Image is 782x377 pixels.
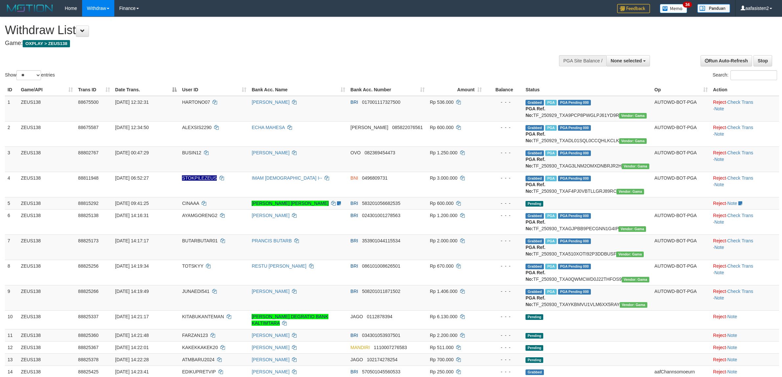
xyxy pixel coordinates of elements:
[182,369,215,374] span: EDIKUPRETVIP
[362,175,388,181] span: Copy 0496809731 to clipboard
[5,197,18,209] td: 5
[16,70,41,80] select: Showentries
[78,238,99,243] span: 88825173
[525,314,543,320] span: Pending
[5,329,18,341] td: 11
[525,176,544,181] span: Grabbed
[525,333,543,339] span: Pending
[660,4,687,13] img: Button%20Memo.svg
[252,345,289,350] a: [PERSON_NAME]
[115,289,149,294] span: [DATE] 14:19:49
[652,84,710,96] th: Op: activate to sort column ascending
[523,285,652,310] td: TF_250930_TXAYKBMVU1VLM6XX5RAY
[78,175,99,181] span: 88811948
[430,125,454,130] span: Rp 600.000
[713,150,726,155] a: Reject
[714,245,724,250] a: Note
[362,201,400,206] span: Copy 583201056682535 to clipboard
[619,138,647,144] span: Vendor URL: https://trx31.1velocity.biz
[713,201,726,206] a: Reject
[367,357,397,362] span: Copy 102174278254 to clipboard
[115,238,149,243] span: [DATE] 14:17:17
[18,197,75,209] td: ZEUS138
[525,295,545,307] b: PGA Ref. No:
[182,201,199,206] span: CINAAA
[115,357,149,362] span: [DATE] 14:22:28
[487,344,520,351] div: - - -
[362,369,400,374] span: Copy 570501045560533 to clipboard
[710,172,779,197] td: · ·
[78,263,99,269] span: 88825256
[252,289,289,294] a: [PERSON_NAME]
[182,150,201,155] span: BUSIN12
[525,213,544,219] span: Grabbed
[753,55,772,66] a: Stop
[523,234,652,260] td: TF_250930_TXA510XOTI92P3DDBUSF
[362,100,400,105] span: Copy 017001117327500 to clipboard
[78,345,99,350] span: 88825367
[362,238,400,243] span: Copy 353901044115534 to clipboard
[487,288,520,295] div: - - -
[710,234,779,260] td: · ·
[18,310,75,329] td: ZEUS138
[115,175,149,181] span: [DATE] 06:52:27
[78,314,99,319] span: 88825337
[179,84,249,96] th: User ID: activate to sort column ascending
[350,201,358,206] span: BRI
[252,357,289,362] a: [PERSON_NAME]
[710,146,779,172] td: · ·
[18,146,75,172] td: ZEUS138
[252,369,289,374] a: [PERSON_NAME]
[558,213,591,219] span: PGA Pending
[365,150,395,155] span: Copy 082369454473 to clipboard
[362,289,400,294] span: Copy 508201011871502 to clipboard
[350,125,388,130] span: [PERSON_NAME]
[559,55,606,66] div: PGA Site Balance /
[710,310,779,329] td: ·
[710,285,779,310] td: · ·
[350,369,358,374] span: BRI
[545,176,557,181] span: Marked by aafsreyleap
[182,345,218,350] span: KAKEKKAKEK20
[350,175,358,181] span: BNI
[182,238,217,243] span: BUTARBUTAR01
[78,213,99,218] span: 88825138
[727,314,737,319] a: Note
[727,100,753,105] a: Check Trans
[525,106,545,118] b: PGA Ref. No:
[558,150,591,156] span: PGA Pending
[525,201,543,207] span: Pending
[249,84,348,96] th: Bank Acc. Name: activate to sort column ascending
[487,356,520,363] div: - - -
[115,201,149,206] span: [DATE] 09:41:25
[5,24,515,37] h1: Withdraw List
[714,157,724,162] a: Note
[713,238,726,243] a: Reject
[115,125,149,130] span: [DATE] 12:34:50
[350,314,363,319] span: JAGO
[714,106,724,111] a: Note
[5,209,18,234] td: 6
[115,314,149,319] span: [DATE] 14:21:17
[525,219,545,231] b: PGA Ref. No:
[525,157,545,168] b: PGA Ref. No:
[523,146,652,172] td: TF_250930_TXAG3LNM2OMXDNBRJR2H
[487,212,520,219] div: - - -
[713,314,726,319] a: Reject
[5,40,515,47] h4: Game:
[616,252,644,257] span: Vendor URL: https://trx31.1velocity.biz
[252,314,328,326] a: [PERSON_NAME] DEGRATIO BANK KALTIMTARA
[115,263,149,269] span: [DATE] 14:19:34
[115,150,149,155] span: [DATE] 00:47:29
[525,131,545,143] b: PGA Ref. No:
[367,314,392,319] span: Copy 0112878394 to clipboard
[182,314,224,319] span: KITABUKANTEMAN
[618,226,646,232] span: Vendor URL: https://trx31.1velocity.biz
[374,345,407,350] span: Copy 1110007276583 to clipboard
[710,353,779,366] td: ·
[697,4,730,13] img: panduan.png
[350,357,363,362] span: JAGO
[5,234,18,260] td: 7
[727,238,753,243] a: Check Trans
[430,369,454,374] span: Rp 250.000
